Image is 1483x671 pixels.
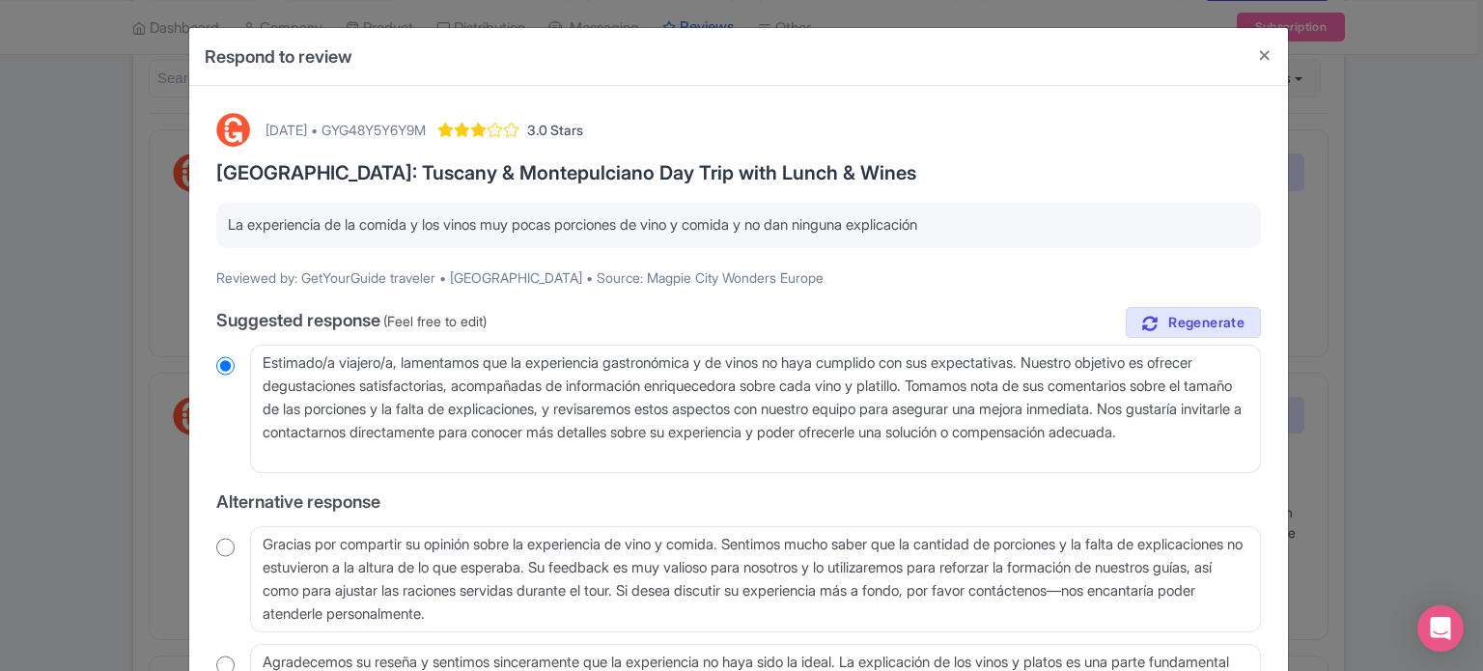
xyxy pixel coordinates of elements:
[216,113,250,147] img: GetYourGuide Logo
[216,267,1261,288] p: Reviewed by: GetYourGuide traveler • [GEOGRAPHIC_DATA] • Source: Magpie City Wonders Europe
[266,120,426,140] div: [DATE] • GYG48Y5Y6Y9M
[250,526,1261,632] textarea: Gracias por compartir su opinión sobre la experiencia de vino y comida. Sentimos mucho saber que ...
[216,491,380,512] span: Alternative response
[1417,605,1464,652] div: Open Intercom Messenger
[228,214,1249,237] p: La experiencia de la comida y los vinos muy pocas porciones de vino y comida y no dan ninguna exp...
[527,120,583,140] span: 3.0 Stars
[250,345,1261,474] textarea: Estimado/a viajero/a, lamentamos que la experiencia gastronómica y de vinos no haya cumplido con ...
[1126,307,1261,339] a: Regenerate
[383,313,487,329] span: (Feel free to edit)
[216,162,1261,183] h3: [GEOGRAPHIC_DATA]: Tuscany & Montepulciano Day Trip with Lunch & Wines
[1168,314,1245,332] span: Regenerate
[1242,28,1288,83] button: Close
[205,43,352,70] h4: Respond to review
[216,310,380,330] span: Suggested response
